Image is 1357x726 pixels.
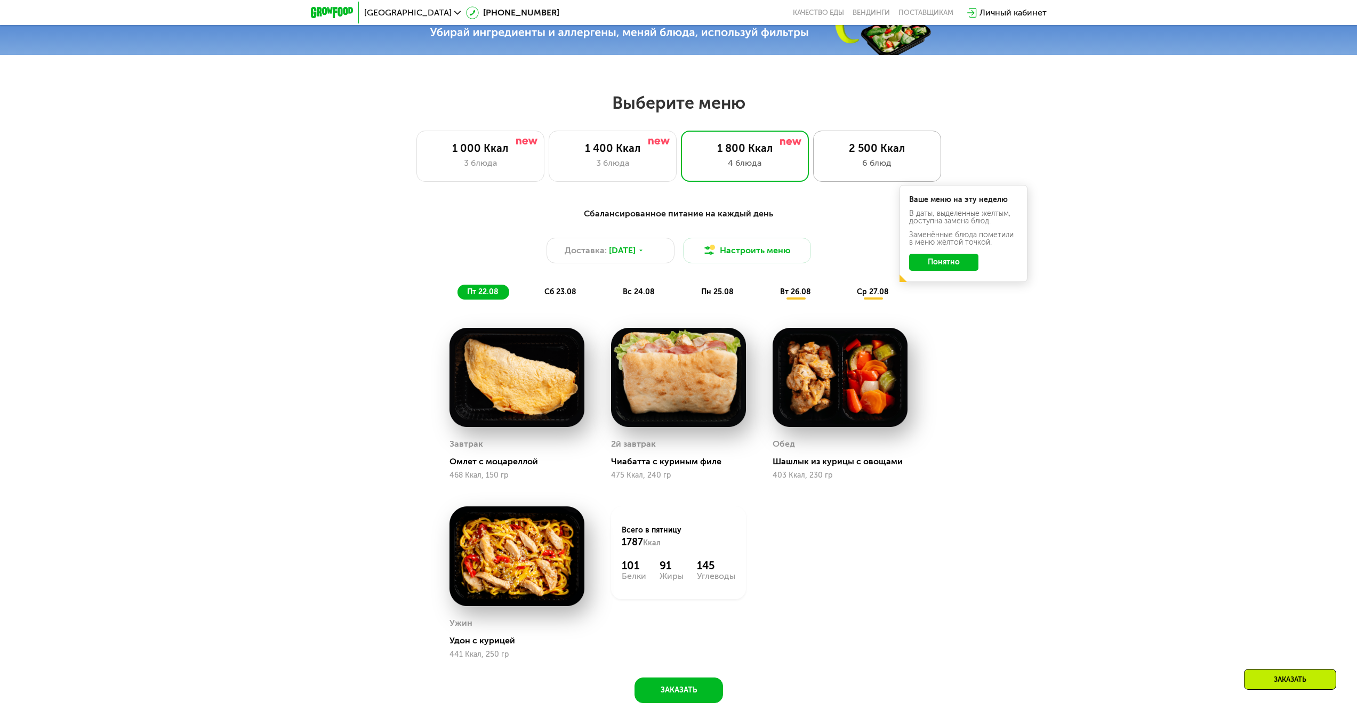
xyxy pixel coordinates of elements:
[622,536,643,548] span: 1787
[622,525,735,548] div: Всего в пятницу
[824,142,930,155] div: 2 500 Ккал
[428,157,533,170] div: 3 блюда
[697,572,735,580] div: Углеводы
[793,9,844,17] a: Качество еды
[467,287,499,296] span: пт 22.08
[692,157,798,170] div: 4 блюда
[773,436,795,452] div: Обед
[780,287,811,296] span: вт 26.08
[466,6,559,19] a: [PHONE_NUMBER]
[909,196,1018,204] div: Ваше меню на эту неделю
[449,635,593,646] div: Удон с курицей
[449,615,472,631] div: Ужин
[34,92,1323,114] h2: Выберите меню
[560,142,665,155] div: 1 400 Ккал
[909,231,1018,246] div: Заменённые блюда пометили в меню жёлтой точкой.
[449,436,483,452] div: Завтрак
[697,559,735,572] div: 145
[853,9,890,17] a: Вендинги
[622,559,646,572] div: 101
[824,157,930,170] div: 6 блюд
[449,471,584,480] div: 468 Ккал, 150 гр
[622,572,646,580] div: Белки
[898,9,953,17] div: поставщикам
[449,456,593,467] div: Омлет с моцареллой
[643,538,661,547] span: Ккал
[979,6,1047,19] div: Личный кабинет
[611,471,746,480] div: 475 Ккал, 240 гр
[692,142,798,155] div: 1 800 Ккал
[544,287,576,296] span: сб 23.08
[611,436,656,452] div: 2й завтрак
[635,677,723,703] button: Заказать
[565,244,607,257] span: Доставка:
[773,471,908,480] div: 403 Ккал, 230 гр
[560,157,665,170] div: 3 блюда
[611,456,754,467] div: Чиабатта с куриным филе
[701,287,734,296] span: пн 25.08
[623,287,655,296] span: вс 24.08
[1244,669,1336,690] div: Заказать
[364,9,452,17] span: [GEOGRAPHIC_DATA]
[449,650,584,659] div: 441 Ккал, 250 гр
[660,572,684,580] div: Жиры
[363,207,994,221] div: Сбалансированное питание на каждый день
[909,210,1018,225] div: В даты, выделенные желтым, доступна замена блюд.
[773,456,916,467] div: Шашлык из курицы с овощами
[683,238,811,263] button: Настроить меню
[428,142,533,155] div: 1 000 Ккал
[909,254,978,271] button: Понятно
[857,287,889,296] span: ср 27.08
[660,559,684,572] div: 91
[609,244,636,257] span: [DATE]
